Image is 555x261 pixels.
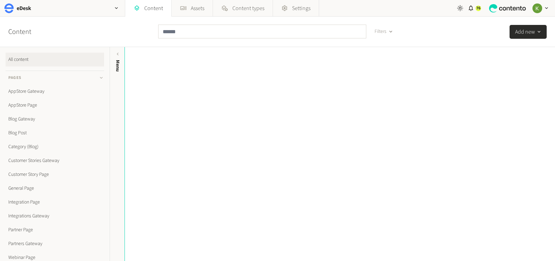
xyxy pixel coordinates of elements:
[476,5,480,11] span: 76
[6,112,104,126] a: Blog Gateway
[6,154,104,168] a: Customer Stories Gateway
[6,126,104,140] a: Blog Post
[6,140,104,154] a: Category (Blog)
[6,237,104,251] a: Partners Gateway
[375,28,386,35] span: Filters
[6,223,104,237] a: Partner Page
[232,4,264,12] span: Content types
[292,4,310,12] span: Settings
[17,4,31,12] h2: eDesk
[6,168,104,181] a: Customer Story Page
[6,53,104,66] a: All content
[6,84,104,98] a: AppStore Gateway
[6,181,104,195] a: General Page
[510,25,547,39] button: Add new
[8,27,47,37] h2: Content
[6,98,104,112] a: AppStore Page
[6,195,104,209] a: Integration Page
[369,25,399,38] button: Filters
[6,209,104,223] a: Integrations Gateway
[114,60,121,72] span: Menu
[4,3,14,13] img: eDesk
[8,75,22,81] span: Pages
[532,3,542,13] img: Keelin Terry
